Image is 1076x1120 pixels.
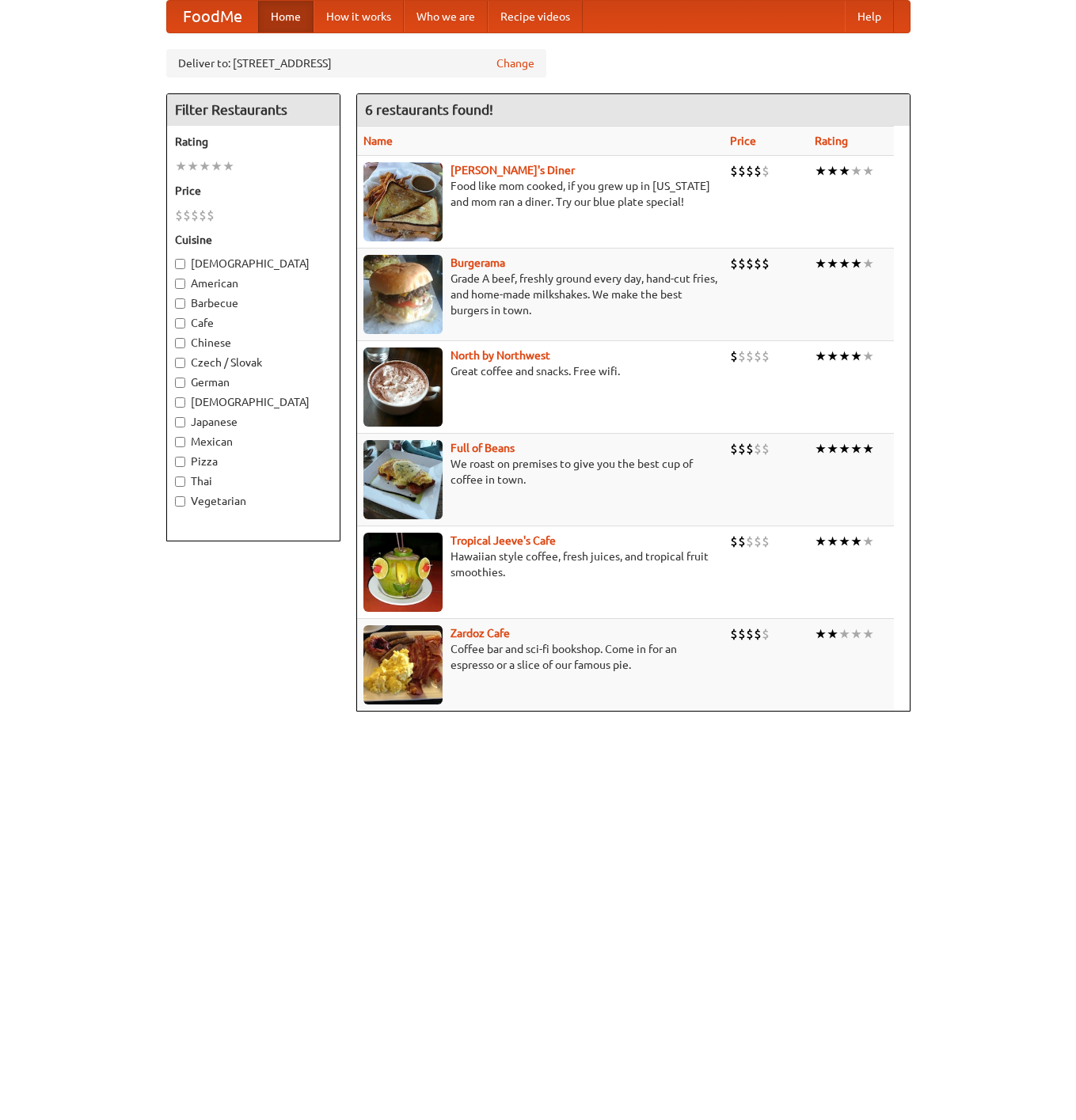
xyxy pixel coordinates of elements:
[838,440,850,457] li: ★
[363,533,443,612] img: jeeves.jpg
[211,158,222,175] li: ★
[175,457,185,467] input: Pizza
[838,255,850,272] li: ★
[167,1,258,32] a: FoodMe
[363,271,717,318] p: Grade A beef, freshly ground every day, hand-cut fries, and home-made milkshakes. We make the bes...
[730,135,756,147] a: Price
[175,279,185,289] input: American
[207,207,215,224] li: $
[175,417,185,427] input: Japanese
[730,347,738,365] li: $
[451,627,510,640] a: Zardoz Cafe
[827,347,838,365] li: ★
[850,255,862,272] li: ★
[754,255,762,272] li: $
[363,440,443,519] img: beans.jpg
[838,162,850,180] li: ★
[850,625,862,643] li: ★
[730,440,738,457] li: $
[827,255,838,272] li: ★
[850,347,862,365] li: ★
[738,625,746,643] li: $
[175,183,332,199] h5: Price
[166,49,546,78] div: Deliver to: [STREET_ADDRESS]
[175,378,185,388] input: German
[175,496,185,507] input: Vegetarian
[754,440,762,457] li: $
[175,493,332,509] label: Vegetarian
[746,255,754,272] li: $
[730,533,738,550] li: $
[363,178,717,210] p: Food like mom cooked, if you grew up in [US_STATE] and mom ran a diner. Try our blue plate special!
[815,255,827,272] li: ★
[730,162,738,180] li: $
[363,135,393,147] a: Name
[838,625,850,643] li: ★
[175,275,332,291] label: American
[451,534,556,547] a: Tropical Jeeve's Cafe
[175,256,332,271] label: [DEMOGRAPHIC_DATA]
[845,1,894,32] a: Help
[199,207,207,224] li: $
[746,347,754,365] li: $
[496,55,534,71] a: Change
[363,456,717,488] p: We roast on premises to give you the best cup of coffee in town.
[175,259,185,269] input: [DEMOGRAPHIC_DATA]
[451,164,575,177] a: [PERSON_NAME]'s Diner
[175,298,185,309] input: Barbecue
[175,394,332,410] label: [DEMOGRAPHIC_DATA]
[862,440,874,457] li: ★
[199,158,211,175] li: ★
[754,533,762,550] li: $
[862,162,874,180] li: ★
[838,533,850,550] li: ★
[815,533,827,550] li: ★
[754,625,762,643] li: $
[167,94,340,126] h4: Filter Restaurants
[258,1,314,32] a: Home
[365,102,493,117] ng-pluralize: 6 restaurants found!
[815,347,827,365] li: ★
[815,625,827,643] li: ★
[862,533,874,550] li: ★
[746,533,754,550] li: $
[175,232,332,248] h5: Cuisine
[827,162,838,180] li: ★
[746,625,754,643] li: $
[762,255,770,272] li: $
[175,454,332,469] label: Pizza
[175,374,332,390] label: German
[827,440,838,457] li: ★
[730,625,738,643] li: $
[850,162,862,180] li: ★
[175,414,332,430] label: Japanese
[363,347,443,427] img: north.jpg
[746,440,754,457] li: $
[815,162,827,180] li: ★
[363,363,717,379] p: Great coffee and snacks. Free wifi.
[746,162,754,180] li: $
[488,1,583,32] a: Recipe videos
[827,533,838,550] li: ★
[175,295,332,311] label: Barbecue
[738,162,746,180] li: $
[738,533,746,550] li: $
[183,207,191,224] li: $
[175,434,332,450] label: Mexican
[363,641,717,673] p: Coffee bar and sci-fi bookshop. Come in for an espresso or a slice of our famous pie.
[175,207,183,224] li: $
[838,347,850,365] li: ★
[187,158,199,175] li: ★
[762,625,770,643] li: $
[762,347,770,365] li: $
[762,162,770,180] li: $
[404,1,488,32] a: Who we are
[762,440,770,457] li: $
[363,549,717,580] p: Hawaiian style coffee, fresh juices, and tropical fruit smoothies.
[175,134,332,150] h5: Rating
[175,437,185,447] input: Mexican
[175,355,332,370] label: Czech / Slovak
[363,162,443,241] img: sallys.jpg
